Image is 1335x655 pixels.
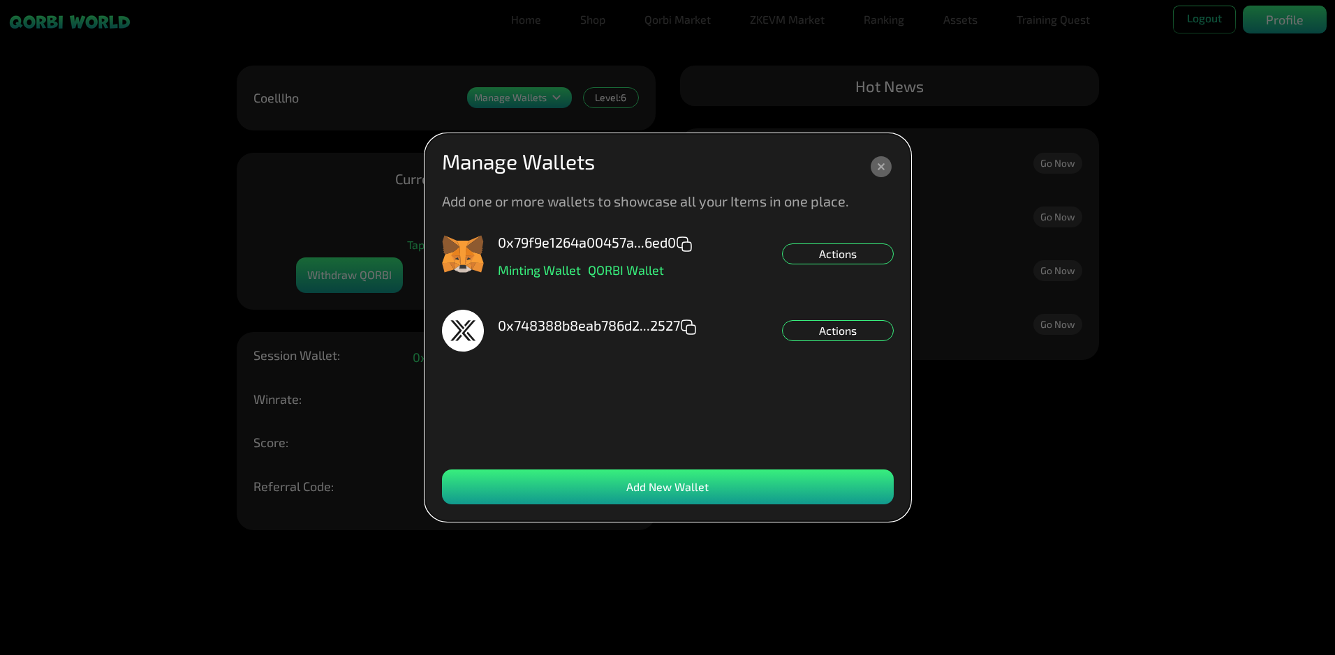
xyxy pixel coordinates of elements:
[498,264,581,276] p: Minting Wallet
[588,264,664,276] p: QORBI Wallet
[442,469,894,504] div: Add New Wallet
[498,232,693,253] p: 0x79f9e1264a00457a...6ed0
[782,243,894,264] div: Actions
[442,151,595,172] p: Manage Wallets
[442,194,849,208] p: Add one or more wallets to showcase all your Items in one place.
[498,315,697,336] p: 0x748388b8eab786d2...2527
[782,320,894,341] div: Actions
